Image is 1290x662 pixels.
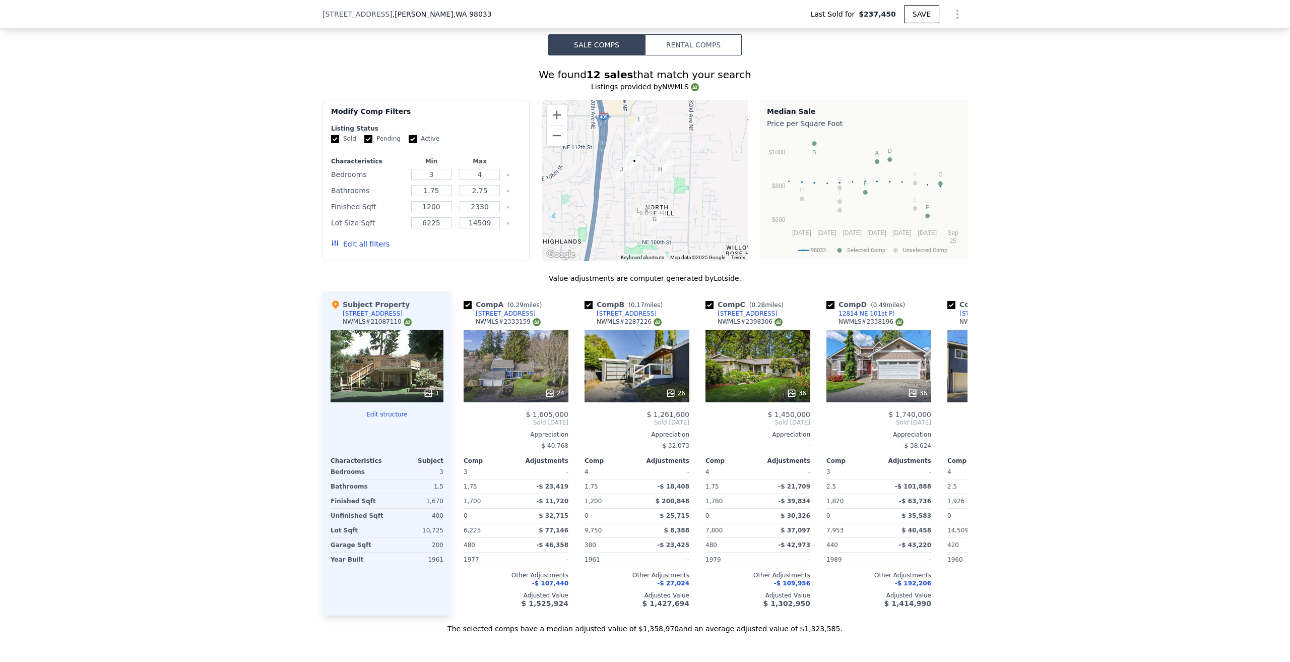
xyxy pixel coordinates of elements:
[539,527,568,534] span: $ 77,146
[476,318,541,326] div: NWMLS # 2333159
[331,523,385,537] div: Lot Sqft
[597,318,662,326] div: NWMLS # 2287226
[518,553,568,567] div: -
[464,512,468,519] span: 0
[331,167,405,182] div: Bedrooms
[409,135,417,143] input: Active
[902,442,931,449] span: -$ 38,624
[639,553,689,567] div: -
[536,541,568,549] span: -$ 46,358
[947,431,1052,439] div: Appreciation
[768,149,786,156] text: $1000
[331,216,405,230] div: Lot Size Sqft
[947,299,1029,310] div: Comp E
[322,82,967,92] div: Listings provided by NWMLS
[774,580,810,587] span: -$ 109,956
[322,616,967,634] div: The selected comps have a median adjusted value of $1,358,970 and an average adjusted value of $1...
[705,527,723,534] span: 7,800
[903,247,947,254] text: Unselected Comp
[838,198,841,204] text: J
[838,310,894,318] div: 12814 NE 101st Pl
[654,318,662,326] img: NWMLS Logo
[585,457,637,465] div: Comp
[331,457,387,465] div: Characteristics
[959,310,1019,318] div: [STREET_ADDRESS]
[657,580,689,587] span: -$ 27,024
[585,431,689,439] div: Appreciation
[548,34,645,55] button: Sale Comps
[331,494,385,508] div: Finished Sqft
[787,388,806,398] div: 36
[879,457,931,465] div: Adjustments
[620,146,639,171] div: 12415 NE 109th Pl
[772,183,786,190] text: $800
[331,200,405,214] div: Finished Sqft
[947,541,959,549] span: 420
[624,302,667,309] span: ( miles)
[331,299,410,310] div: Subject Property
[839,190,841,196] text: I
[625,152,644,177] div: 10745 126th Ave NE
[539,442,568,449] span: -$ 40,768
[585,468,589,475] span: 4
[947,479,998,494] div: 2.5
[516,457,568,465] div: Adjustments
[947,439,1052,453] div: -
[826,431,931,439] div: Appreciation
[532,580,568,587] span: -$ 107,440
[585,299,667,310] div: Comp B
[811,9,859,19] span: Last Sold for
[547,126,567,146] button: Zoom out
[904,5,939,23] button: SAVE
[464,553,514,567] div: 1977
[947,553,998,567] div: 1960
[781,527,810,534] span: $ 37,097
[758,457,810,465] div: Adjustments
[393,9,492,19] span: , [PERSON_NAME]
[629,131,648,156] div: 11020 126th Ave NE
[343,318,412,326] div: NWMLS # 21087110
[705,498,723,505] span: 1,780
[585,498,602,505] span: 1,200
[464,479,514,494] div: 1.75
[826,457,879,465] div: Comp
[647,410,689,418] span: $ 1,261,600
[826,527,844,534] span: 7,953
[657,541,689,549] span: -$ 23,425
[389,494,443,508] div: 1,670
[389,538,443,552] div: 200
[826,571,931,579] div: Other Adjustments
[464,431,568,439] div: Appreciation
[658,155,677,180] div: 12835 NE 108th Pl
[545,388,564,398] div: 24
[888,410,931,418] span: $ 1,740,000
[389,523,443,537] div: 10,725
[364,135,372,143] input: Pending
[705,418,810,427] span: Sold [DATE]
[331,538,385,552] div: Garage Sqft
[926,204,929,210] text: E
[901,527,931,534] span: $ 40,458
[938,171,942,177] text: C
[767,131,961,257] svg: A chart.
[533,318,541,326] img: NWMLS Logo
[387,457,443,465] div: Subject
[331,135,356,143] label: Sold
[947,591,1052,599] div: Adjusted Value
[718,318,783,326] div: NWMLS # 2398306
[947,468,951,475] span: 4
[775,318,783,326] img: NWMLS Logo
[884,599,931,608] span: $ 1,414,990
[645,34,742,55] button: Rental Comps
[536,483,568,490] span: -$ 23,419
[656,498,689,505] span: $ 200,848
[612,160,631,186] div: 12315 NE 108th St
[322,9,393,19] span: [STREET_ADDRESS]
[767,116,961,131] div: Price per Square Foot
[888,148,892,154] text: D
[914,197,917,203] text: L
[947,498,964,505] span: 1,926
[503,302,546,309] span: ( miles)
[539,512,568,519] span: $ 32,715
